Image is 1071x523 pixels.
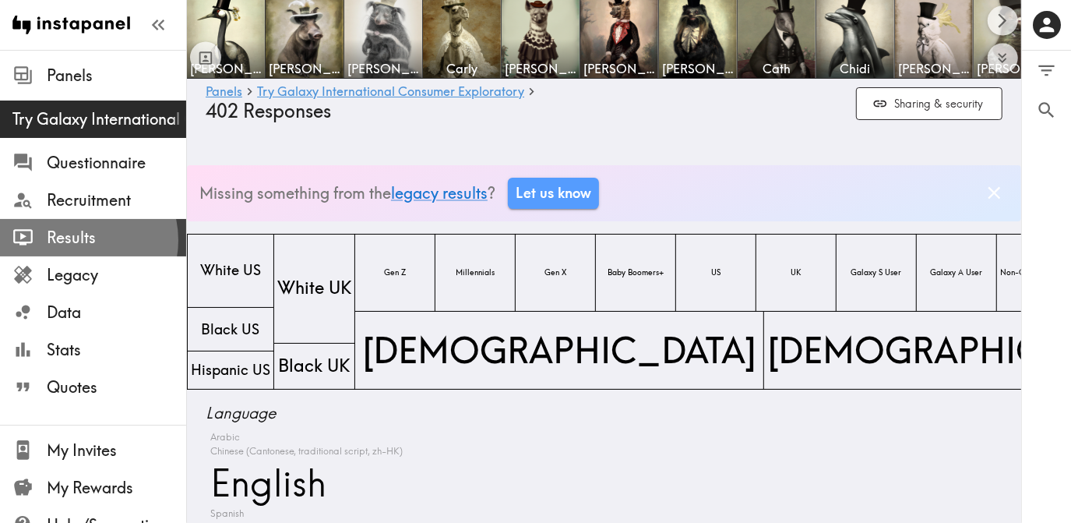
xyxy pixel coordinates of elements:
[47,227,186,249] span: Results
[848,264,905,281] span: Galaxy S User
[453,264,498,281] span: Millennials
[206,430,240,445] span: Arabic
[206,85,242,100] a: Panels
[274,273,354,303] span: White UK
[391,183,488,203] a: legacy results
[928,264,986,281] span: Galaxy A User
[505,60,576,77] span: [PERSON_NAME]
[276,351,354,381] span: Black UK
[206,444,403,459] span: Chinese (Cantonese, traditional script, zh-HK)
[988,5,1018,36] button: Scroll right
[977,60,1048,77] span: [PERSON_NAME]
[190,42,221,73] button: Toggle between responses and questions
[269,60,340,77] span: [PERSON_NAME]
[197,257,264,284] span: White US
[199,316,263,343] span: Black US
[206,402,1002,424] span: Language
[359,323,759,378] span: [DEMOGRAPHIC_DATA]
[47,264,186,286] span: Legacy
[190,60,262,77] span: [PERSON_NAME]
[47,440,186,461] span: My Invites
[583,60,655,77] span: [PERSON_NAME]
[819,60,891,77] span: Chidi
[47,339,186,361] span: Stats
[206,459,326,507] span: English
[257,85,524,100] a: Try Galaxy International Consumer Exploratory
[604,264,667,281] span: Baby Boomers+
[988,43,1018,73] button: Expand to show all items
[856,87,1002,121] button: Sharing & security
[47,376,186,398] span: Quotes
[741,60,812,77] span: Cath
[541,264,569,281] span: Gen X
[1022,90,1071,130] button: Search
[898,60,970,77] span: [PERSON_NAME]
[188,357,273,383] span: Hispanic US
[426,60,498,77] span: Carly
[1036,100,1057,121] span: Search
[381,264,409,281] span: Gen Z
[206,507,244,521] span: Spanish
[508,178,599,209] a: Let us know
[199,182,495,204] p: Missing something from the ?
[206,100,331,122] span: 402 Responses
[47,189,186,211] span: Recruitment
[662,60,734,77] span: [PERSON_NAME]
[1036,60,1057,81] span: Filter Responses
[47,302,186,323] span: Data
[980,178,1009,207] button: Dismiss banner
[708,264,724,281] span: US
[47,65,186,87] span: Panels
[788,264,805,281] span: UK
[1022,51,1071,90] button: Filter Responses
[47,477,186,499] span: My Rewards
[47,152,186,174] span: Questionnaire
[347,60,419,77] span: [PERSON_NAME]
[12,108,186,130] span: Try Galaxy International Consumer Exploratory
